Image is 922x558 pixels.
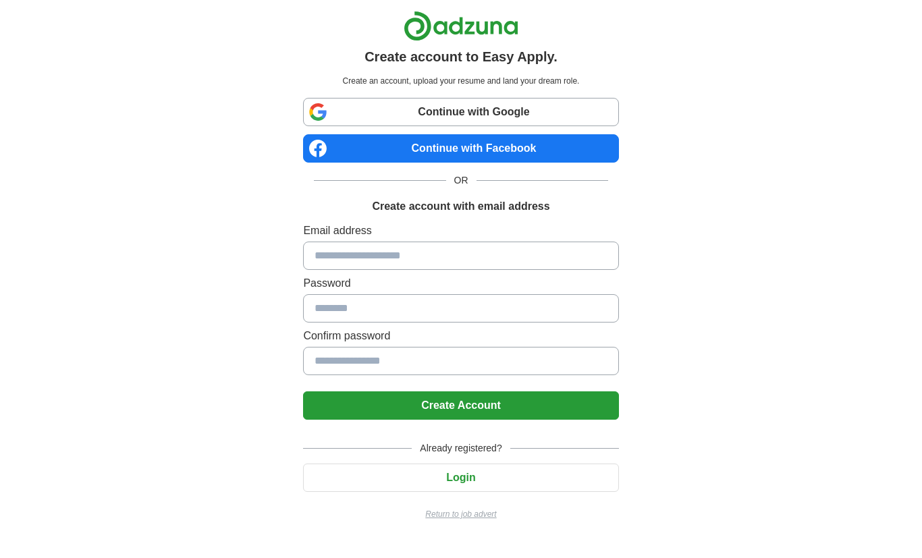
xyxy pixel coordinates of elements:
p: Create an account, upload your resume and land your dream role. [306,75,616,87]
img: Adzuna logo [404,11,518,41]
span: Already registered? [412,441,510,455]
a: Continue with Google [303,98,618,126]
h1: Create account with email address [372,198,549,215]
a: Return to job advert [303,508,618,520]
a: Login [303,472,618,483]
a: Continue with Facebook [303,134,618,163]
label: Password [303,275,618,291]
button: Create Account [303,391,618,420]
label: Confirm password [303,328,618,344]
button: Login [303,464,618,492]
h1: Create account to Easy Apply. [364,47,558,67]
label: Email address [303,223,618,239]
span: OR [446,173,477,188]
